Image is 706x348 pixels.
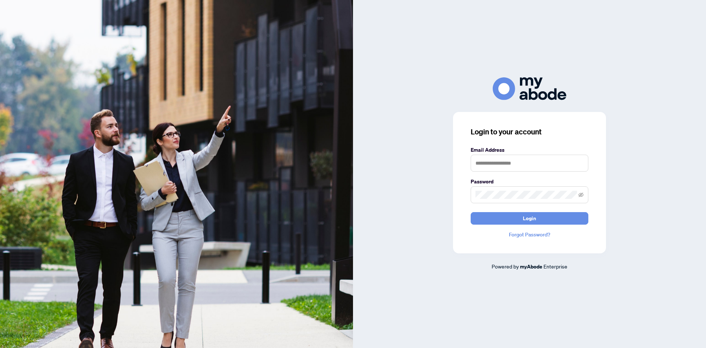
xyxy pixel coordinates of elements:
span: Login [523,212,536,224]
h3: Login to your account [471,127,588,137]
span: Enterprise [543,263,567,270]
span: Powered by [492,263,519,270]
button: Login [471,212,588,225]
label: Email Address [471,146,588,154]
img: ma-logo [493,77,566,100]
span: eye-invisible [578,192,584,197]
a: Forgot Password? [471,231,588,239]
label: Password [471,177,588,186]
a: myAbode [520,263,542,271]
